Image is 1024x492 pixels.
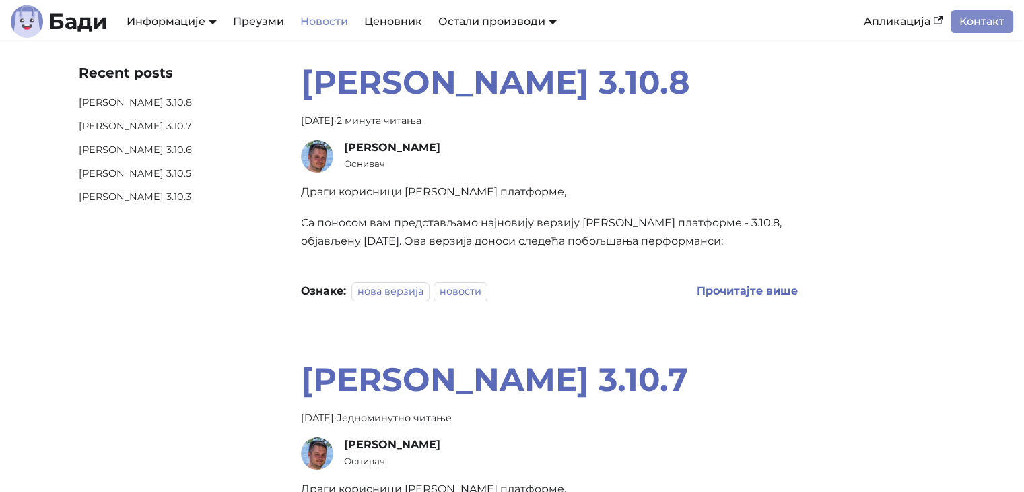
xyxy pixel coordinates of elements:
span: [PERSON_NAME] [344,438,440,451]
a: Контакт [951,10,1013,33]
b: Прочитајте више [696,284,797,297]
p: Са поносом вам представљамо најновију верзију [PERSON_NAME] платформе - 3.10.8, објављену [DATE].... [301,214,798,250]
time: [DATE] [301,115,334,127]
nav: Недавни постови на блогу [79,62,279,216]
b: Ознаке: [301,284,346,297]
a: Информације [127,15,217,28]
a: [PERSON_NAME] 3.10.7 [301,360,688,399]
small: Оснивач [344,157,798,172]
a: [PERSON_NAME] 3.10.5 [79,166,279,182]
a: [PERSON_NAME] 3.10.8 [301,63,690,102]
div: Recent posts [79,62,279,84]
time: [DATE] [301,412,334,424]
a: [PERSON_NAME] 3.10.3 [79,189,279,206]
a: Новости [292,10,356,33]
img: Дејан Велимировић [301,140,333,173]
div: · Једноминутно читање [301,410,798,427]
a: [PERSON_NAME] 3.10.8 [79,95,279,111]
span: [PERSON_NAME] [344,141,440,154]
b: Бади [48,11,108,32]
a: [PERSON_NAME] 3.10.6 [79,142,279,158]
small: Оснивач [344,454,798,469]
div: · 2 минута читања [301,113,798,129]
a: Read more about Бади 3.10.8 [696,284,797,297]
a: Остали производи [438,15,557,28]
img: Дејан Велимировић [301,437,333,470]
p: Драги корисници [PERSON_NAME] платформе, [301,183,798,201]
a: [PERSON_NAME] 3.10.7 [79,119,279,135]
img: Лого [11,5,43,38]
a: ЛогоБади [11,5,108,38]
a: Ценовник [356,10,430,33]
a: нова верзија [351,282,430,301]
a: Преузми [225,10,292,33]
a: новости [434,282,487,301]
a: Апликација [856,10,951,33]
